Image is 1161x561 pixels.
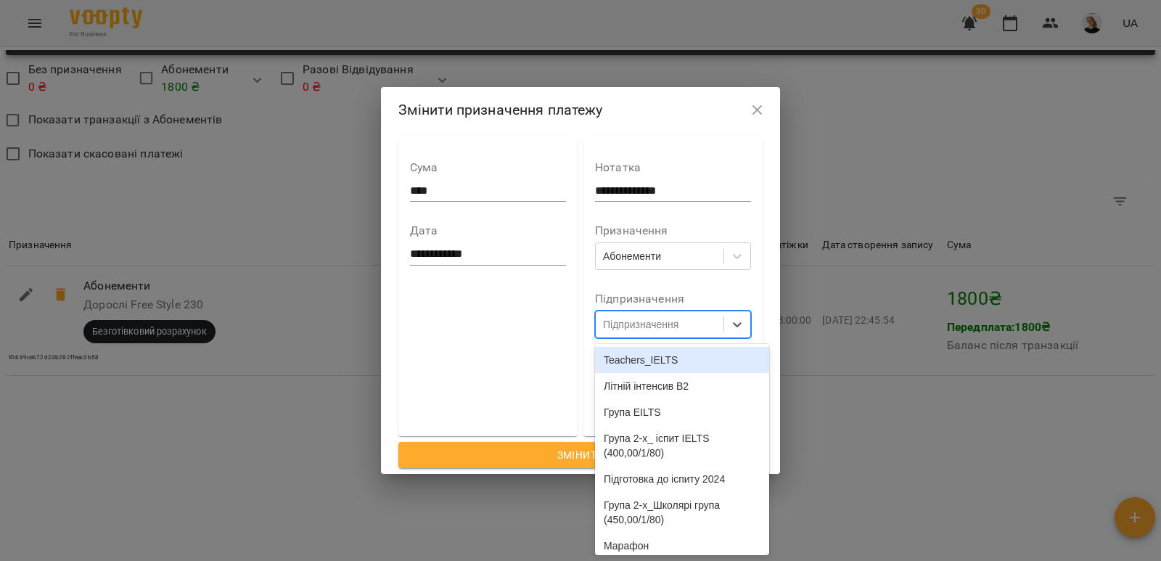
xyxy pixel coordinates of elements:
[595,162,751,173] label: Нотатка
[595,399,769,425] div: Група EILTS
[603,317,678,332] div: Підпризначення
[595,373,769,399] div: Літній інтенсив В2
[595,425,769,466] div: Група 2-х_ іспит IELTS (400,00/1/80)
[398,442,763,468] button: Змінити
[595,492,769,533] div: Група 2-х_Школярі група (450,00/1/80)
[595,533,769,559] div: Марафон
[603,249,661,263] div: Абонементи
[595,225,751,237] label: Призначення
[595,293,751,305] label: Підпризначення
[595,466,769,492] div: Підготовка до іспиту 2024
[410,446,752,464] span: Змінити
[410,162,566,173] label: Сума
[410,225,566,237] label: Дата
[595,347,769,373] div: Teachers_IELTS
[398,99,763,121] h2: Змінити призначення платежу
